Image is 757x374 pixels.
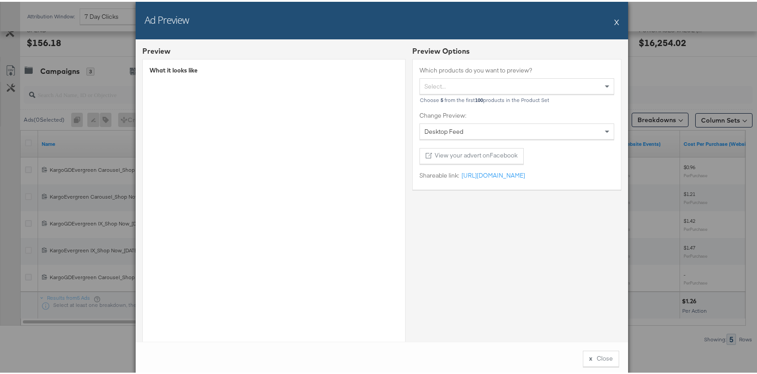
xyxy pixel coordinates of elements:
a: [URL][DOMAIN_NAME] [459,170,525,178]
button: xClose [583,349,619,365]
label: Shareable link: [419,170,459,178]
h2: Ad Preview [145,11,189,25]
div: Select... [420,77,614,92]
b: 5 [441,95,443,102]
span: Desktop Feed [424,126,463,134]
div: x [589,353,592,361]
div: Choose from the first products in the Product Set [419,95,614,102]
b: 100 [475,95,483,102]
div: Preview Options [412,44,621,55]
button: X [614,11,619,29]
label: Which products do you want to preview? [419,64,614,73]
button: View your advert onFacebook [419,146,524,162]
label: Change Preview: [419,110,614,118]
div: What it looks like [150,64,398,73]
div: Preview [142,44,171,55]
